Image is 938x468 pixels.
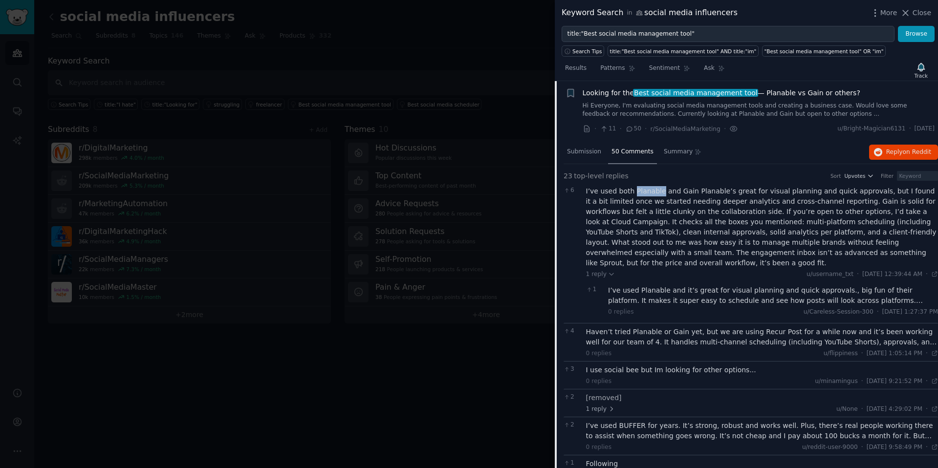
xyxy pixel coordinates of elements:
button: More [870,8,897,18]
a: Hi Everyone, I'm evaluating social media management tools and creating a business case. Would lov... [583,102,935,119]
span: u/Bright-Magician6131 [837,125,905,133]
span: Submission [567,148,601,156]
span: · [620,124,622,134]
button: Close [900,8,931,18]
span: 50 [625,125,641,133]
button: Upvotes [844,172,874,179]
span: u/minamingus [815,378,858,384]
span: 50 Comments [611,148,654,156]
span: Looking for the — Planable vs Gain or others? [583,88,860,98]
span: u/flippiness [824,350,858,357]
span: · [861,405,863,414]
span: 1 [586,285,603,294]
span: Sentiment [649,64,680,73]
input: Try a keyword related to your business [562,26,894,43]
span: 23 [564,171,572,181]
span: 2 [564,393,581,402]
span: 6 [564,186,581,195]
span: · [926,443,928,452]
span: 1 [564,459,581,468]
div: "Best social media management tool" OR "im" [764,48,883,55]
span: u/reddit-user-9000 [802,444,858,450]
span: Results [565,64,587,73]
span: 2 [564,421,581,429]
div: Sort [830,172,841,179]
a: "Best social media management tool" OR "im" [762,45,886,57]
span: 3 [564,365,581,374]
span: 4 [564,327,581,336]
span: [DATE] 4:29:02 PM [867,405,922,414]
span: · [861,443,863,452]
span: · [926,270,928,279]
span: · [877,308,879,317]
span: · [861,349,863,358]
div: Track [915,72,928,79]
span: r/SocialMediaMarketing [651,126,720,132]
span: [DATE] 9:21:52 PM [867,377,922,386]
span: · [594,124,596,134]
a: Sentiment [646,61,694,81]
span: top-level [574,171,604,181]
span: 1 reply [586,405,615,414]
div: title:"Best social media management tool" AND title:"im" [610,48,757,55]
span: · [861,377,863,386]
a: Patterns [597,61,638,81]
button: Search Tips [562,45,604,57]
a: Results [562,61,590,81]
span: 11 [600,125,616,133]
span: · [909,125,911,133]
span: [DATE] 12:39:44 AM [862,270,922,279]
span: Reply [886,148,931,157]
span: · [645,124,647,134]
span: u/Careless-Session-300 [804,308,873,315]
div: I’ve used Planable and it’s great for visual planning and quick approvals., big fun of their plat... [608,285,938,306]
span: u/username_txt [807,271,853,277]
span: More [880,8,897,18]
a: Looking for theBest social media management tool— Planable vs Gain or others? [583,88,860,98]
span: Search Tips [572,48,602,55]
span: [DATE] [915,125,935,133]
button: Replyon Reddit [869,145,938,160]
span: · [926,377,928,386]
span: Ask [704,64,715,73]
span: Best social media management tool [633,89,758,97]
a: Ask [700,61,728,81]
button: Browse [898,26,935,43]
span: Patterns [600,64,625,73]
span: [DATE] 1:05:14 PM [867,349,922,358]
span: Summary [664,148,693,156]
span: [DATE] 1:27:37 PM [882,308,938,317]
span: replies [606,171,629,181]
span: [DATE] 9:58:49 PM [867,443,922,452]
span: Upvotes [844,172,865,179]
span: · [724,124,726,134]
div: Filter [881,172,894,179]
span: Close [913,8,931,18]
span: in [627,9,632,18]
span: · [926,405,928,414]
input: Keyword [897,171,938,181]
span: · [926,349,928,358]
a: title:"Best social media management tool" AND title:"im" [608,45,759,57]
button: Track [911,60,931,81]
span: · [857,270,859,279]
span: on Reddit [903,149,931,155]
div: Keyword Search social media influencers [562,7,738,19]
span: u/None [836,405,858,412]
span: 1 reply [586,270,615,279]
